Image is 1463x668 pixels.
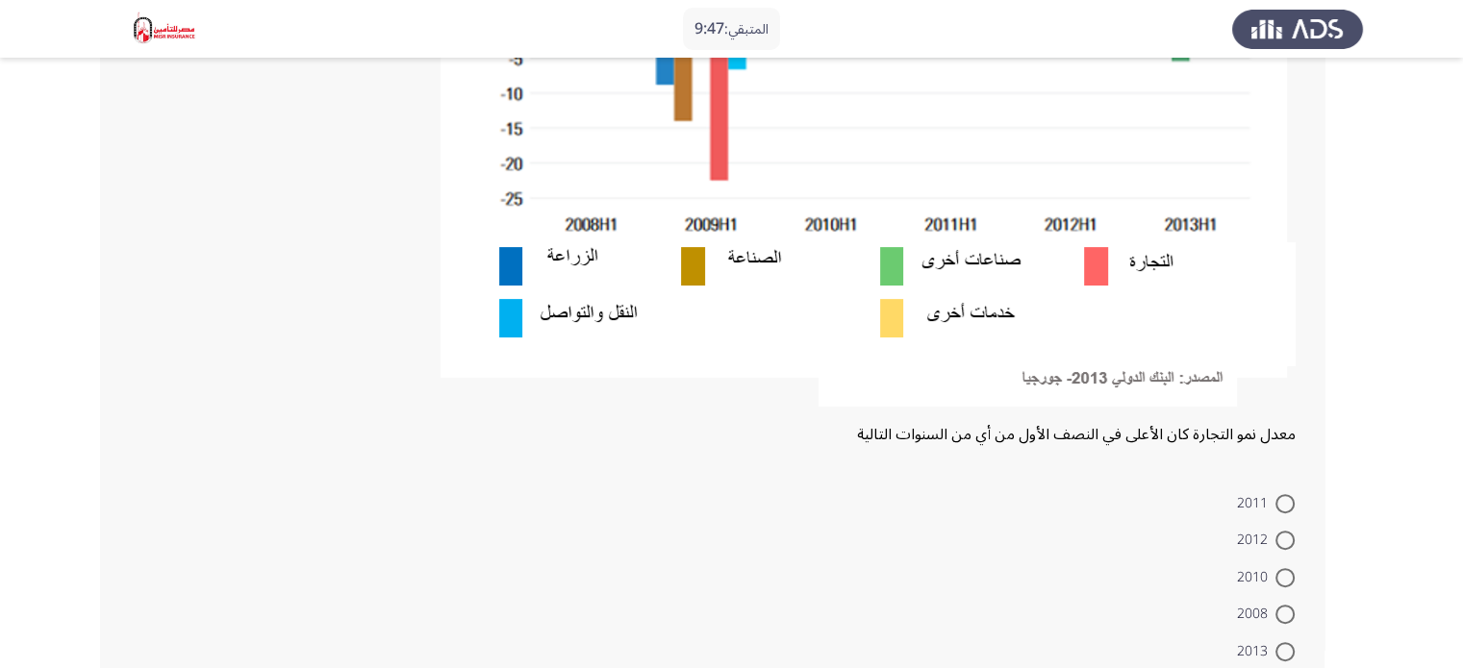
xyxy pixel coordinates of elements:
[694,12,724,45] span: 9:47
[1237,492,1275,515] span: 2011
[1237,640,1275,663] span: 2013
[1237,566,1275,589] span: 2010
[1237,603,1275,626] span: 2008
[100,2,231,56] img: Assessment logo of MIC - BA Focus 6 Module Assessment (EN/AR) - Tue Feb 21
[1237,529,1275,552] span: 2012
[1232,2,1363,56] img: Assess Talent Management logo
[694,17,769,41] p: المتبقي:
[857,418,1296,451] span: معدل نمو التجارة كان الأعلى في النصف الأول من أي من السنوات التالية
